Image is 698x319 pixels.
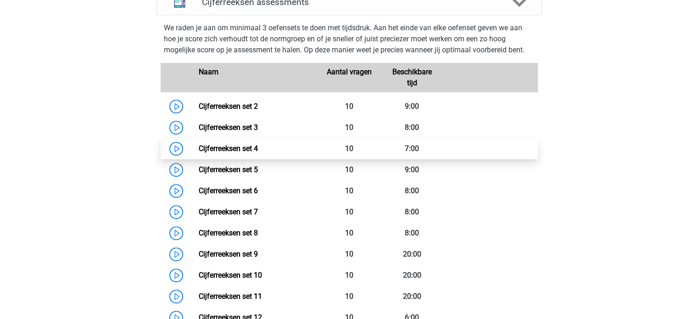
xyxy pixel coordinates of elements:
[192,67,318,89] div: Naam
[199,229,258,237] a: Cijferreeksen set 8
[164,22,535,56] p: We raden je aan om minimaal 3 oefensets te doen met tijdsdruk. Aan het einde van elke oefenset ge...
[199,271,262,280] a: Cijferreeksen set 10
[199,207,258,216] a: Cijferreeksen set 7
[199,123,258,132] a: Cijferreeksen set 3
[380,67,443,89] div: Beschikbare tijd
[199,165,258,174] a: Cijferreeksen set 5
[199,144,258,153] a: Cijferreeksen set 4
[199,250,258,258] a: Cijferreeksen set 9
[199,102,258,111] a: Cijferreeksen set 2
[199,292,262,301] a: Cijferreeksen set 11
[199,186,258,195] a: Cijferreeksen set 6
[318,67,380,89] div: Aantal vragen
